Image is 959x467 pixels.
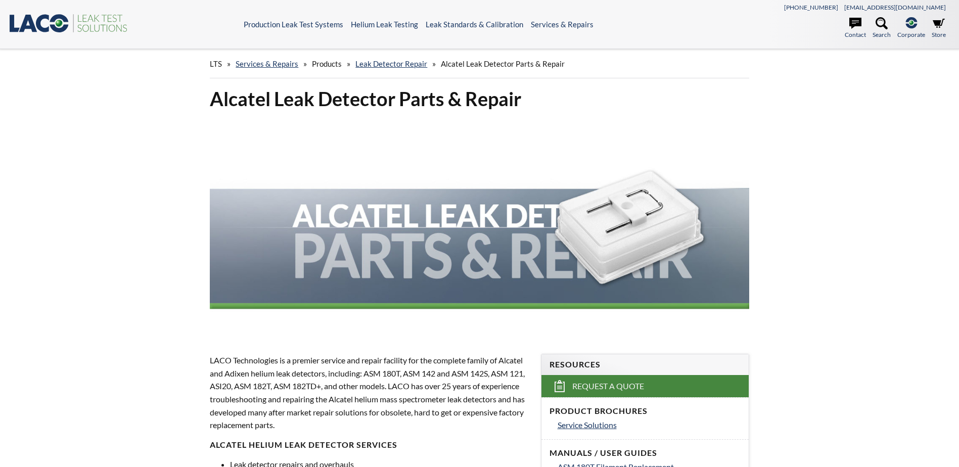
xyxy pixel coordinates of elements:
[351,20,418,29] a: Helium Leak Testing
[210,50,749,78] div: » » » »
[210,354,528,432] p: LACO Technologies is a premier service and repair facility for the complete family of Alcatel and...
[873,17,891,39] a: Search
[210,59,222,68] span: LTS
[932,17,946,39] a: Store
[572,381,644,392] span: Request a Quote
[426,20,523,29] a: Leak Standards & Calibration
[558,418,741,432] a: Service Solutions
[531,20,593,29] a: Services & Repairs
[312,59,342,68] span: Products
[550,448,741,458] h4: Manuals / User Guides
[210,119,749,335] img: Alcatel Leak Detector Parts & Repair header
[558,420,617,430] span: Service Solutions
[210,440,397,449] strong: Alcatel Helium Leak Detector Services
[845,17,866,39] a: Contact
[210,86,749,111] h1: Alcatel Leak Detector Parts & Repair
[541,375,749,397] a: Request a Quote
[550,406,741,416] h4: Product Brochures
[236,59,298,68] a: Services & Repairs
[784,4,838,11] a: [PHONE_NUMBER]
[550,359,741,370] h4: Resources
[844,4,946,11] a: [EMAIL_ADDRESS][DOMAIN_NAME]
[244,20,343,29] a: Production Leak Test Systems
[355,59,427,68] a: Leak Detector Repair
[441,59,565,68] span: Alcatel Leak Detector Parts & Repair
[897,30,925,39] span: Corporate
